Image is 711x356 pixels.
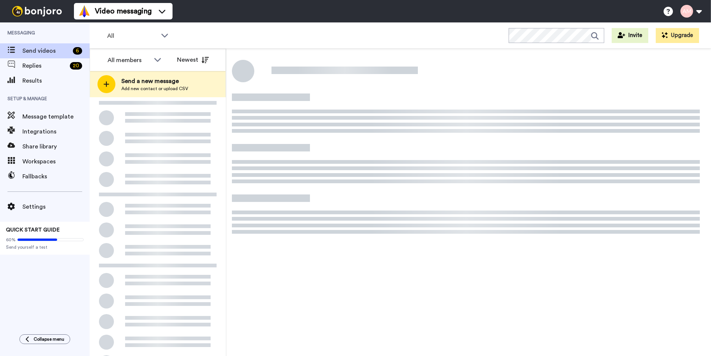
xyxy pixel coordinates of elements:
span: Send yourself a test [6,244,84,250]
button: Upgrade [656,28,699,43]
span: Video messaging [95,6,152,16]
div: 6 [73,47,82,55]
button: Collapse menu [19,334,70,344]
button: Newest [171,52,214,67]
img: bj-logo-header-white.svg [9,6,65,16]
span: Send videos [22,46,70,55]
div: 20 [70,62,82,70]
span: Add new contact or upload CSV [121,86,188,92]
span: QUICK START GUIDE [6,227,60,233]
span: Collapse menu [34,336,64,342]
span: 60% [6,237,16,243]
img: vm-color.svg [78,5,90,17]
span: All [107,31,157,40]
span: Fallbacks [22,172,90,181]
span: Send a new message [121,77,188,86]
span: Message template [22,112,90,121]
span: Integrations [22,127,90,136]
span: Replies [22,61,67,70]
span: Share library [22,142,90,151]
span: Results [22,76,90,85]
span: Workspaces [22,157,90,166]
div: All members [108,56,150,65]
span: Settings [22,202,90,211]
button: Invite [612,28,648,43]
